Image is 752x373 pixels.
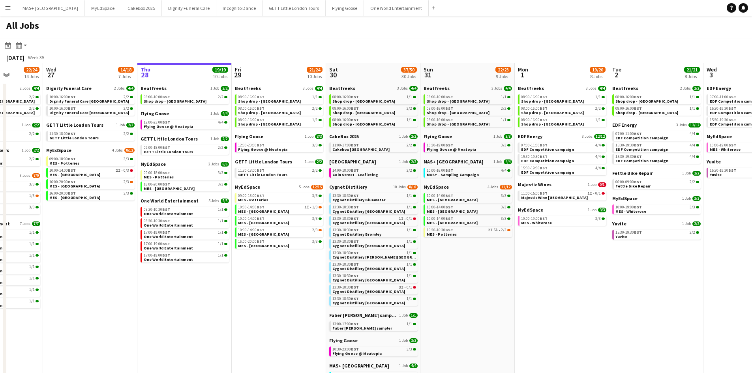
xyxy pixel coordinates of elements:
[326,0,364,16] button: Flying Goose
[364,0,429,16] button: One World Entertainment
[6,54,24,62] div: [DATE]
[162,0,216,16] button: Dignity Funeral Care
[16,0,85,16] button: MAS+ [GEOGRAPHIC_DATA]
[26,54,46,60] span: Week 35
[216,0,263,16] button: Incognito Dance
[121,0,162,16] button: CakeBox 2025
[85,0,121,16] button: MyEdSpace
[263,0,326,16] button: GETT Little London Tours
